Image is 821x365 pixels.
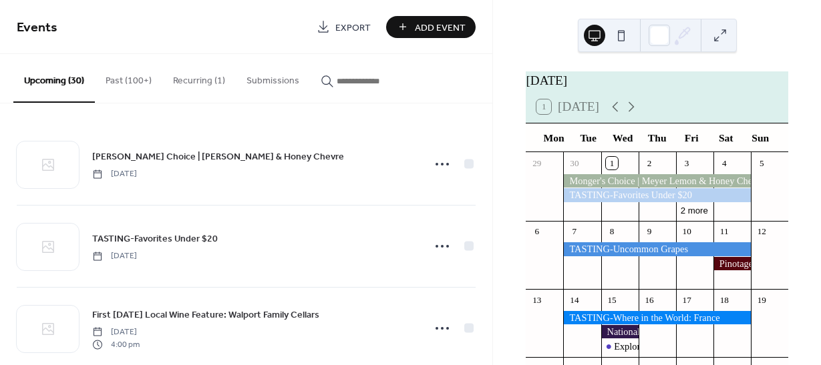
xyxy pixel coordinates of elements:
div: TASTING-Favorites Under $20 [563,188,750,202]
a: TASTING-Favorites Under $20 [92,231,218,246]
a: Export [307,16,381,38]
div: National Moldy Cheese Day! [601,325,639,338]
span: First [DATE] Local Wine Feature: Walport Family Cellars [92,308,319,322]
button: Past (100+) [95,54,162,101]
div: Wed [605,123,640,152]
div: 12 [756,226,768,238]
div: Mon [536,123,571,152]
div: 18 [718,294,730,306]
div: 5 [756,157,768,169]
span: [DATE] [92,168,137,180]
div: Monger's Choice | Meyer Lemon & Honey Chevre [563,174,750,188]
div: 8 [606,226,618,238]
div: Fri [674,123,709,152]
span: Export [335,21,371,35]
div: Thu [640,123,675,152]
div: Explorer Club Release: Sierra Foothills [614,340,766,353]
div: 29 [531,157,543,169]
div: TASTING-Uncommon Grapes [563,242,750,256]
div: 10 [681,226,693,238]
div: 19 [756,294,768,306]
div: Pinotage Day! [713,257,751,270]
div: Tue [571,123,606,152]
button: Add Event [386,16,476,38]
span: 4:00 pm [92,338,140,350]
div: 13 [531,294,543,306]
div: 3 [681,157,693,169]
div: 14 [568,294,581,306]
span: [DATE] [92,250,137,262]
a: First [DATE] Local Wine Feature: Walport Family Cellars [92,307,319,322]
button: 2 more [675,203,713,216]
button: Upcoming (30) [13,54,95,103]
div: 16 [643,294,655,306]
div: Sun [743,123,778,152]
span: Events [17,15,57,41]
div: 1 [606,157,618,169]
span: TASTING-Favorites Under $20 [92,232,218,246]
div: 30 [568,157,581,169]
button: Recurring (1) [162,54,236,101]
div: 6 [531,226,543,238]
button: Submissions [236,54,310,101]
div: 9 [643,226,655,238]
div: 11 [718,226,730,238]
div: TASTING-Where in the World: France [563,311,750,324]
div: 7 [568,226,581,238]
span: [DATE] [92,326,140,338]
a: [PERSON_NAME] Choice | [PERSON_NAME] & Honey Chevre [92,149,344,164]
span: Add Event [415,21,466,35]
div: [DATE] [526,71,788,91]
span: [PERSON_NAME] Choice | [PERSON_NAME] & Honey Chevre [92,150,344,164]
div: 17 [681,294,693,306]
div: Sat [709,123,744,152]
div: 15 [606,294,618,306]
div: Explorer Club Release: Sierra Foothills [601,340,639,353]
div: 4 [718,157,730,169]
div: 2 [643,157,655,169]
